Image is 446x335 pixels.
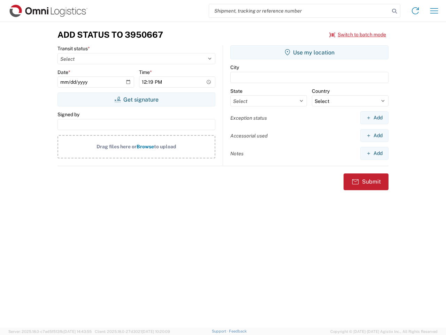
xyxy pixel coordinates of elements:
[209,4,390,17] input: Shipment, tracking or reference number
[329,29,386,40] button: Switch to batch mode
[360,147,389,160] button: Add
[139,69,152,75] label: Time
[229,329,247,333] a: Feedback
[212,329,229,333] a: Support
[57,45,90,52] label: Transit status
[230,88,243,94] label: State
[230,64,239,70] label: City
[312,88,330,94] label: Country
[142,329,170,334] span: [DATE] 10:20:09
[8,329,92,334] span: Server: 2025.18.0-c7ad5f513fb
[95,329,170,334] span: Client: 2025.18.0-27d3021
[230,133,268,139] label: Accessorial used
[57,69,70,75] label: Date
[344,173,389,190] button: Submit
[57,30,163,40] h3: Add Status to 3950667
[137,144,154,149] span: Browse
[63,329,92,334] span: [DATE] 14:43:55
[57,111,79,118] label: Signed by
[330,328,438,335] span: Copyright © [DATE]-[DATE] Agistix Inc., All Rights Reserved
[230,45,389,59] button: Use my location
[57,92,215,106] button: Get signature
[360,111,389,124] button: Add
[230,150,244,157] label: Notes
[360,129,389,142] button: Add
[230,115,267,121] label: Exception status
[154,144,176,149] span: to upload
[97,144,137,149] span: Drag files here or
